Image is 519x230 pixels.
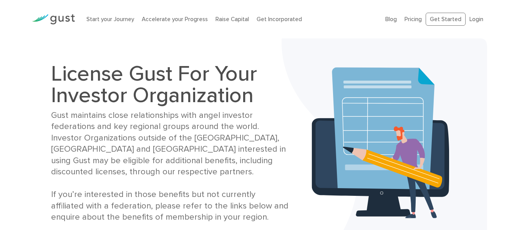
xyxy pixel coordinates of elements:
a: Accelerate your Progress [142,16,208,23]
a: Get Started [426,13,466,26]
a: Blog [385,16,397,23]
h1: License Gust For Your Investor Organization [51,63,290,106]
a: Login [469,16,483,23]
a: Raise Capital [216,16,249,23]
a: Get Incorporated [257,16,302,23]
img: Gust Logo [32,14,75,25]
div: Gust maintains close relationships with angel investor federations and key regional groups around... [51,110,290,223]
a: Start your Journey [86,16,134,23]
a: Pricing [405,16,422,23]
